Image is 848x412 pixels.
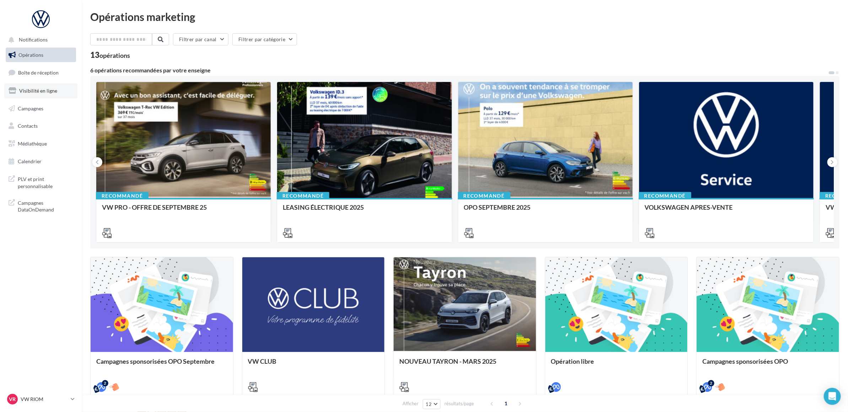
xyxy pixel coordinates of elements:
[4,154,77,169] a: Calendrier
[248,358,379,372] div: VW CLUB
[99,52,130,59] div: opérations
[702,358,833,372] div: Campagnes sponsorisées OPO
[90,11,839,22] div: Opérations marketing
[19,37,48,43] span: Notifications
[4,48,77,62] a: Opérations
[96,192,148,200] div: Recommandé
[4,171,77,192] a: PLV et print personnalisable
[90,67,828,73] div: 6 opérations recommandées par votre enseigne
[423,399,441,409] button: 12
[90,51,130,59] div: 13
[18,174,73,189] span: PLV et print personnalisable
[458,192,511,200] div: Recommandé
[399,358,530,372] div: NOUVEAU TAYRON - MARS 2025
[19,88,57,94] span: Visibilité en ligne
[824,388,841,405] div: Open Intercom Messenger
[500,398,512,409] span: 1
[464,204,627,218] div: OPO SEPTEMBRE 2025
[444,400,474,407] span: résultats/page
[18,123,38,129] span: Contacts
[708,380,714,386] div: 2
[21,396,68,403] p: VW RIOM
[639,192,691,200] div: Recommandé
[4,195,77,216] a: Campagnes DataOnDemand
[283,204,446,218] div: LEASING ÉLECTRIQUE 2025
[6,392,76,406] a: VR VW RIOM
[18,70,59,76] span: Boîte de réception
[645,204,808,218] div: VOLKSWAGEN APRES-VENTE
[102,204,265,218] div: VW PRO - OFFRE DE SEPTEMBRE 25
[102,380,108,386] div: 2
[426,401,432,407] span: 12
[9,396,16,403] span: VR
[277,192,329,200] div: Recommandé
[18,141,47,147] span: Médiathèque
[18,158,42,164] span: Calendrier
[18,198,73,213] span: Campagnes DataOnDemand
[4,136,77,151] a: Médiathèque
[551,358,682,372] div: Opération libre
[4,119,77,133] a: Contacts
[173,33,228,45] button: Filtrer par canal
[403,400,419,407] span: Afficher
[232,33,297,45] button: Filtrer par catégorie
[4,65,77,80] a: Boîte de réception
[18,105,43,111] span: Campagnes
[18,52,43,58] span: Opérations
[96,358,227,372] div: Campagnes sponsorisées OPO Septembre
[4,101,77,116] a: Campagnes
[4,83,77,98] a: Visibilité en ligne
